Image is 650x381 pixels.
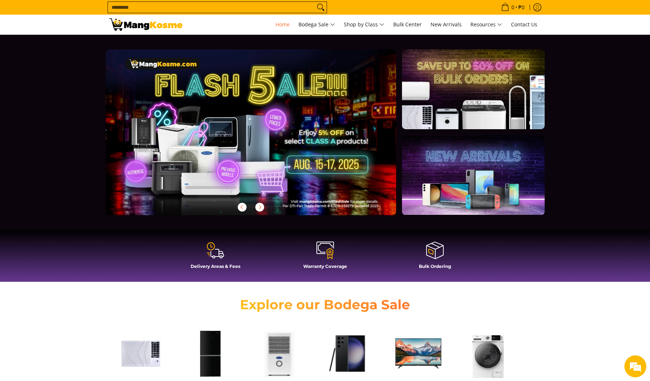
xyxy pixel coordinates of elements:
img: Mang Kosme: Your Home Appliances Warehouse Sale Partner! [109,18,183,31]
span: Resources [470,20,502,29]
nav: Main Menu [190,15,541,34]
h2: Explore our Bodega Sale [219,296,431,313]
a: Resources [467,15,506,34]
span: ₱0 [517,5,526,10]
a: Warranty Coverage [274,241,376,274]
span: • [499,3,527,11]
a: Bulk Ordering [384,241,486,274]
a: More [106,49,420,227]
button: Next [252,199,268,215]
button: Search [315,2,327,13]
span: Home [275,21,290,28]
span: 0 [510,5,515,10]
a: Delivery Areas & Fees [164,241,267,274]
span: Bulk Center [393,21,422,28]
span: Contact Us [511,21,537,28]
a: Home [272,15,293,34]
a: New Arrivals [427,15,465,34]
a: Contact Us [507,15,541,34]
a: Shop by Class [340,15,388,34]
a: Bodega Sale [295,15,339,34]
span: Shop by Class [344,20,384,29]
span: Bodega Sale [298,20,335,29]
h4: Delivery Areas & Fees [164,264,267,269]
a: Bulk Center [390,15,425,34]
h4: Bulk Ordering [384,264,486,269]
button: Previous [234,199,250,215]
span: New Arrivals [431,21,462,28]
h4: Warranty Coverage [274,264,376,269]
